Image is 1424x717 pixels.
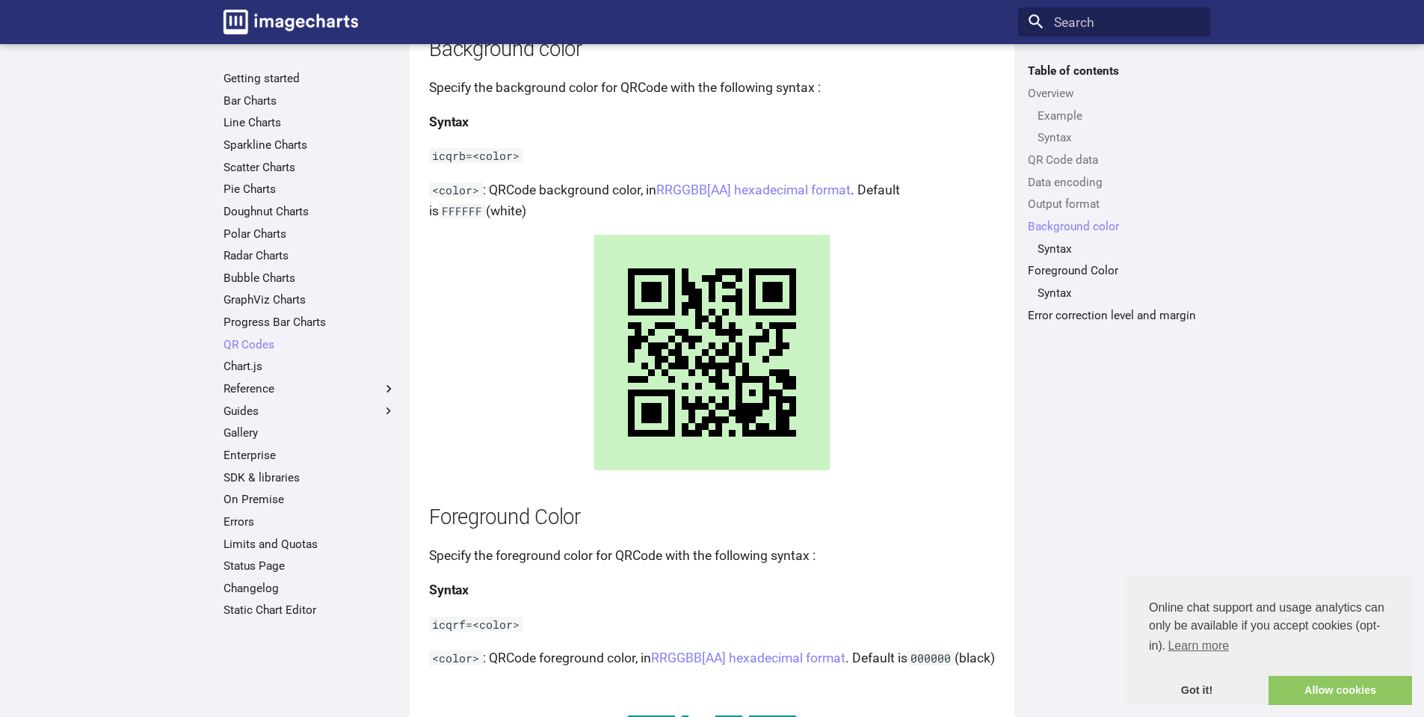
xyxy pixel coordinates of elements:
[224,492,396,507] a: On Premise
[1038,241,1200,256] a: Syntax
[224,581,396,596] a: Changelog
[429,111,995,132] h4: Syntax
[1269,676,1412,706] a: allow cookies
[224,160,396,175] a: Scatter Charts
[1149,599,1388,657] span: Online chat support and usage analytics can only be available if you accept cookies (opt-in).
[224,448,396,463] a: Enterprise
[907,650,955,665] code: 000000
[429,148,523,163] code: icqrb=<color>
[1028,108,1200,146] nav: Overview
[594,235,830,470] img: chart
[1125,676,1269,706] a: dismiss cookie message
[224,470,396,485] a: SDK & libraries
[429,179,995,221] p: : QRCode background color, in . Default is (white)
[224,315,396,330] a: Progress Bar Charts
[1125,575,1412,705] div: cookieconsent
[224,227,396,241] a: Polar Charts
[224,271,396,286] a: Bubble Charts
[429,650,483,665] code: <color>
[429,503,995,532] h2: Foreground Color
[1018,64,1210,79] label: Table of contents
[224,138,396,153] a: Sparkline Charts
[1038,130,1200,145] a: Syntax
[224,537,396,552] a: Limits and Quotas
[224,404,396,419] label: Guides
[224,558,396,573] a: Status Page
[429,647,995,668] p: : QRCode foreground color, in . Default is (black)
[224,381,396,396] label: Reference
[1038,286,1200,301] a: Syntax
[1165,635,1231,657] a: learn more about cookies
[656,182,851,197] a: RRGGBB[AA] hexadecimal format
[1028,241,1200,256] nav: Background color
[429,545,995,566] p: Specify the foreground color for QRCode with the following syntax :
[224,359,396,374] a: Chart.js
[224,292,396,307] a: GraphViz Charts
[1028,263,1200,278] a: Foreground Color
[429,579,995,600] h4: Syntax
[651,650,845,665] a: RRGGBB[AA] hexadecimal format
[429,617,523,632] code: icqrf=<color>
[1028,197,1200,212] a: Output format
[224,182,396,197] a: Pie Charts
[224,115,396,130] a: Line Charts
[439,203,486,218] code: FFFFFF
[429,77,995,98] p: Specify the background color for QRCode with the following syntax :
[1018,64,1210,322] nav: Table of contents
[429,35,995,64] h2: Background color
[1038,108,1200,123] a: Example
[224,425,396,440] a: Gallery
[224,10,358,34] img: logo
[1028,308,1200,323] a: Error correction level and margin
[224,204,396,219] a: Doughnut Charts
[1028,153,1200,167] a: QR Code data
[224,603,396,618] a: Static Chart Editor
[1028,86,1200,101] a: Overview
[1018,7,1210,37] input: Search
[224,248,396,263] a: Radar Charts
[429,182,483,197] code: <color>
[224,514,396,529] a: Errors
[1028,219,1200,234] a: Background color
[224,337,396,352] a: QR Codes
[1028,175,1200,190] a: Data encoding
[1028,286,1200,301] nav: Foreground Color
[224,71,396,86] a: Getting started
[217,3,365,40] a: Image-Charts documentation
[224,93,396,108] a: Bar Charts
